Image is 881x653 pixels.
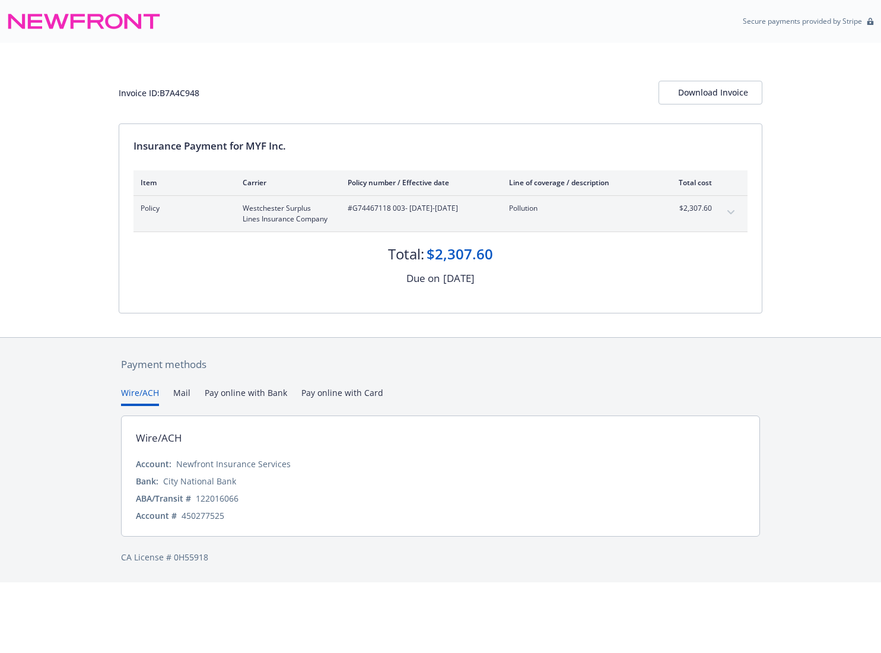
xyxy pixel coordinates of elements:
div: Payment methods [121,357,760,372]
div: Carrier [243,177,329,188]
p: Secure payments provided by Stripe [743,16,862,26]
div: Item [141,177,224,188]
div: Download Invoice [678,81,743,104]
button: Wire/ACH [121,386,159,406]
div: Due on [406,271,440,286]
div: 450277525 [182,509,224,522]
div: Bank: [136,475,158,487]
div: Insurance Payment for MYF Inc. [133,138,748,154]
span: Westchester Surplus Lines Insurance Company [243,203,329,224]
div: Line of coverage / description [509,177,648,188]
span: #G74467118 003 - [DATE]-[DATE] [348,203,490,214]
div: ABA/Transit # [136,492,191,505]
div: $2,307.60 [427,244,493,264]
div: [DATE] [443,271,475,286]
div: Policy number / Effective date [348,177,490,188]
div: City National Bank [163,475,236,487]
button: Mail [173,386,190,406]
div: Total cost [667,177,712,188]
div: Newfront Insurance Services [176,458,291,470]
div: Wire/ACH [136,430,182,446]
div: Account: [136,458,171,470]
span: Policy [141,203,224,214]
button: Pay online with Card [301,386,383,406]
div: 122016066 [196,492,238,505]
div: Account # [136,509,177,522]
div: PolicyWestchester Surplus Lines Insurance Company#G74467118 003- [DATE]-[DATE]Pollution$2,307.60e... [133,196,748,232]
span: Pollution [509,203,648,214]
button: Download Invoice [659,81,762,104]
div: Total: [388,244,424,264]
div: CA License # 0H55918 [121,551,760,563]
span: $2,307.60 [667,203,712,214]
div: Invoice ID: B7A4C948 [119,87,199,99]
button: Pay online with Bank [205,386,287,406]
button: expand content [721,203,740,222]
